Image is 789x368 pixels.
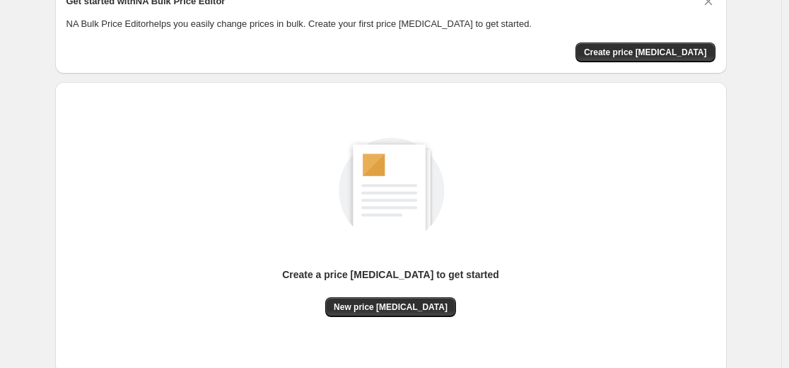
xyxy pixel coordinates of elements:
p: Create a price [MEDICAL_DATA] to get started [282,268,499,282]
span: New price [MEDICAL_DATA] [334,301,448,313]
span: Create price [MEDICAL_DATA] [584,47,707,58]
button: Create price change job [575,42,715,62]
button: New price [MEDICAL_DATA] [325,297,456,317]
p: NA Bulk Price Editor helps you easily change prices in bulk. Create your first price [MEDICAL_DAT... [66,17,715,31]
